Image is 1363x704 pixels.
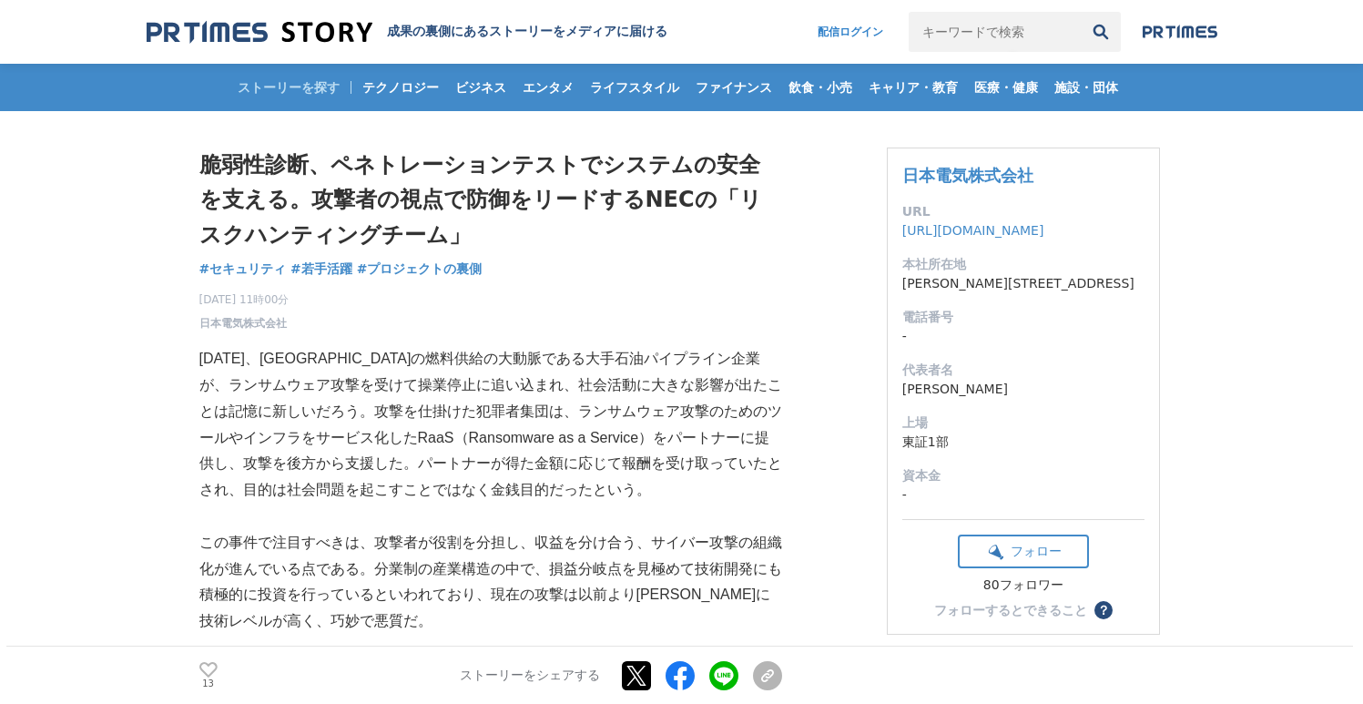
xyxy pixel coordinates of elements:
a: 日本電気株式会社 [199,315,287,332]
span: エンタメ [515,79,581,96]
a: #若手活躍 [290,260,352,279]
a: 医療・健康 [967,64,1045,111]
a: 日本電気株式会社 [902,166,1033,185]
button: フォロー [958,535,1089,568]
p: [DATE]、[GEOGRAPHIC_DATA]の燃料供給の大動脈である大手石油パイプライン企業が、ランサムウェア攻撃を受けて操業停止に追い込まれ、社会活動に大きな影響が出たことは記憶に新しいだ... [199,346,782,504]
a: ライフスタイル [583,64,687,111]
span: [DATE] 11時00分 [199,291,290,308]
span: #セキュリティ [199,260,287,277]
a: テクノロジー [355,64,446,111]
a: 施設・団体 [1047,64,1125,111]
span: ファイナンス [688,79,779,96]
dt: URL [902,202,1144,221]
a: ビジネス [448,64,514,111]
h2: 成果の裏側にあるストーリーをメディアに届ける [387,24,667,40]
dt: 本社所在地 [902,255,1144,274]
span: キャリア・教育 [861,79,965,96]
dd: - [902,485,1144,505]
dd: - [902,327,1144,346]
span: 医療・健康 [967,79,1045,96]
dt: 資本金 [902,466,1144,485]
span: #プロジェクトの裏側 [357,260,483,277]
dd: 東証1部 [902,433,1144,452]
span: 飲食・小売 [781,79,860,96]
span: 施設・団体 [1047,79,1125,96]
dd: [PERSON_NAME] [902,380,1144,399]
span: #若手活躍 [290,260,352,277]
div: 80フォロワー [958,577,1089,594]
span: ビジネス [448,79,514,96]
input: キーワードで検索 [909,12,1081,52]
dt: 代表者名 [902,361,1144,380]
dd: [PERSON_NAME][STREET_ADDRESS] [902,274,1144,293]
div: フォローするとできること [934,604,1087,617]
a: キャリア・教育 [861,64,965,111]
a: #セキュリティ [199,260,287,279]
a: ファイナンス [688,64,779,111]
dt: 電話番号 [902,308,1144,327]
dt: 上場 [902,413,1144,433]
img: prtimes [1143,25,1217,39]
img: 成果の裏側にあるストーリーをメディアに届ける [147,20,372,45]
h1: 脆弱性診断、ペネトレーションテストでシステムの安全を支える。攻撃者の視点で防御をリードするNECの「リスクハンティングチーム」 [199,148,782,252]
span: テクノロジー [355,79,446,96]
p: 13 [199,679,218,689]
p: この事件で注目すべきは、攻撃者が役割を分担し、収益を分け合う、サイバー攻撃の組織化が進んでいる点である。分業制の産業構造の中で、損益分岐点を見極めて技術開発にも積極的に投資を行っているといわれて... [199,530,782,635]
span: ライフスタイル [583,79,687,96]
a: [URL][DOMAIN_NAME] [902,223,1044,238]
button: ？ [1094,601,1113,619]
button: 検索 [1081,12,1121,52]
span: ？ [1097,604,1110,617]
p: ストーリーをシェアする [460,668,600,684]
a: #プロジェクトの裏側 [357,260,483,279]
a: 飲食・小売 [781,64,860,111]
a: 成果の裏側にあるストーリーをメディアに届ける 成果の裏側にあるストーリーをメディアに届ける [147,20,667,45]
a: エンタメ [515,64,581,111]
a: 配信ログイン [799,12,901,52]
